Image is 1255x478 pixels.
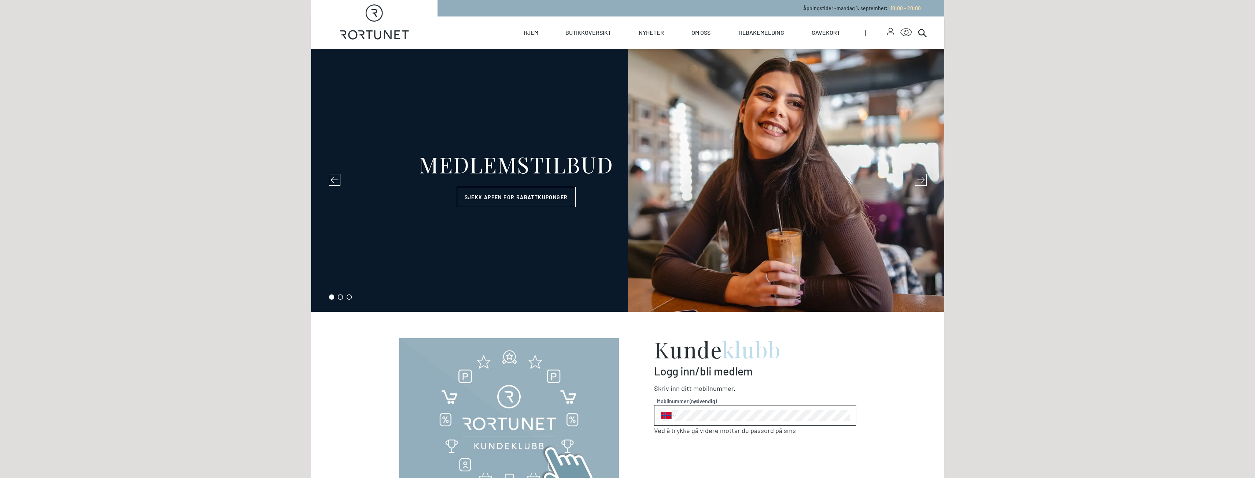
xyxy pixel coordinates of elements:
[524,16,538,49] a: Hjem
[657,397,853,405] span: Mobilnummer (nødvendig)
[565,16,611,49] a: Butikkoversikt
[654,383,856,393] p: Skriv inn ditt
[691,16,710,49] a: Om oss
[722,334,781,364] span: klubb
[887,5,921,11] a: 10:00 - 20:00
[693,384,735,392] span: Mobilnummer .
[654,447,765,476] iframe: reCAPTCHA
[654,338,856,360] h2: Kunde
[865,16,887,49] span: |
[654,364,856,378] p: Logg inn/bli medlem
[812,16,840,49] a: Gavekort
[890,5,921,11] span: 10:00 - 20:00
[654,426,856,436] p: Ved å trykke gå videre mottar du passord på sms
[419,153,613,175] div: MEDLEMSTILBUD
[311,49,944,312] div: slide 1 of 3
[457,187,576,207] a: Sjekk appen for rabattkuponger
[900,27,912,38] button: Open Accessibility Menu
[639,16,664,49] a: Nyheter
[803,4,921,12] p: Åpningstider - mandag 1. september :
[311,49,944,312] section: carousel-slider
[738,16,784,49] a: Tilbakemelding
